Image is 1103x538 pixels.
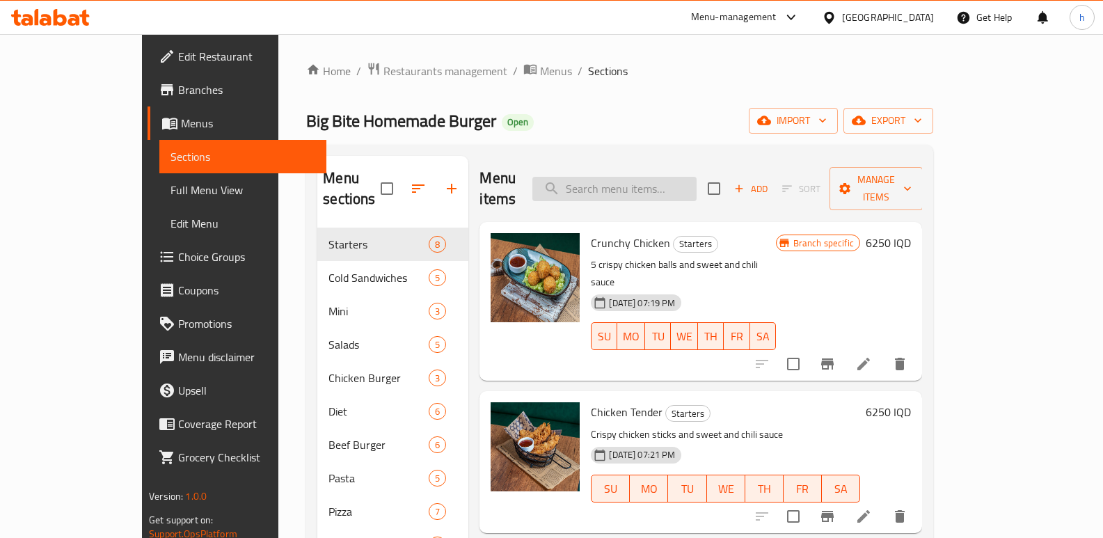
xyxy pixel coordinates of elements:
[328,370,429,386] span: Chicken Burger
[149,487,183,505] span: Version:
[178,449,315,466] span: Grocery Checklist
[148,407,326,441] a: Coverage Report
[178,48,315,65] span: Edit Restaurant
[159,173,326,207] a: Full Menu View
[372,174,402,203] span: Select all sections
[429,305,445,318] span: 3
[306,62,933,80] nav: breadcrumb
[148,441,326,474] a: Grocery Checklist
[170,182,315,198] span: Full Menu View
[328,269,429,286] div: Cold Sandwiches
[532,177,697,201] input: search
[429,338,445,351] span: 5
[429,472,445,485] span: 5
[148,274,326,307] a: Coupons
[830,167,923,210] button: Manage items
[356,63,361,79] li: /
[671,322,698,350] button: WE
[676,326,692,347] span: WE
[317,428,468,461] div: Beef Burger6
[779,349,808,379] span: Select to update
[630,475,668,503] button: MO
[591,322,617,350] button: SU
[148,40,326,73] a: Edit Restaurant
[328,470,429,486] div: Pasta
[435,172,468,205] button: Add section
[756,326,770,347] span: SA
[328,336,429,353] div: Salads
[317,461,468,495] div: Pasta5
[178,248,315,265] span: Choice Groups
[750,322,776,350] button: SA
[317,395,468,428] div: Diet6
[429,470,446,486] div: items
[843,108,933,134] button: export
[760,112,827,129] span: import
[149,511,213,529] span: Get support on:
[323,168,381,209] h2: Menu sections
[317,294,468,328] div: Mini3
[170,215,315,232] span: Edit Menu
[1079,10,1085,25] span: h
[784,475,822,503] button: FR
[745,475,784,503] button: TH
[578,63,582,79] li: /
[822,475,860,503] button: SA
[148,340,326,374] a: Menu disclaimer
[317,328,468,361] div: Salads5
[789,479,816,499] span: FR
[317,361,468,395] div: Chicken Burger3
[603,448,681,461] span: [DATE] 07:21 PM
[597,326,612,347] span: SU
[491,402,580,491] img: Chicken Tender
[729,178,773,200] button: Add
[855,112,922,129] span: export
[429,403,446,420] div: items
[729,178,773,200] span: Add item
[732,181,770,197] span: Add
[429,505,445,519] span: 7
[779,502,808,531] span: Select to update
[429,436,446,453] div: items
[317,261,468,294] div: Cold Sandwiches5
[540,63,572,79] span: Menus
[591,256,775,291] p: 5 crispy chicken balls and sweet and chili sauce
[674,479,701,499] span: TU
[855,356,872,372] a: Edit menu item
[367,62,507,80] a: Restaurants management
[429,269,446,286] div: items
[591,426,860,443] p: Crispy chicken sticks and sweet and chili sauce
[866,402,911,422] h6: 6250 IQD
[704,326,718,347] span: TH
[698,322,724,350] button: TH
[148,240,326,274] a: Choice Groups
[603,296,681,310] span: [DATE] 07:19 PM
[645,322,671,350] button: TU
[328,436,429,453] div: Beef Burger
[148,374,326,407] a: Upsell
[883,500,916,533] button: delete
[691,9,777,26] div: Menu-management
[479,168,516,209] h2: Menu items
[159,140,326,173] a: Sections
[523,62,572,80] a: Menus
[668,475,706,503] button: TU
[666,406,710,422] span: Starters
[185,487,207,505] span: 1.0.0
[178,349,315,365] span: Menu disclaimer
[429,438,445,452] span: 6
[513,63,518,79] li: /
[178,382,315,399] span: Upsell
[429,503,446,520] div: items
[178,416,315,432] span: Coverage Report
[674,236,717,252] span: Starters
[328,403,429,420] span: Diet
[617,322,645,350] button: MO
[811,347,844,381] button: Branch-specific-item
[178,81,315,98] span: Branches
[713,479,740,499] span: WE
[328,303,429,319] span: Mini
[588,63,628,79] span: Sections
[811,500,844,533] button: Branch-specific-item
[328,236,429,253] div: Starters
